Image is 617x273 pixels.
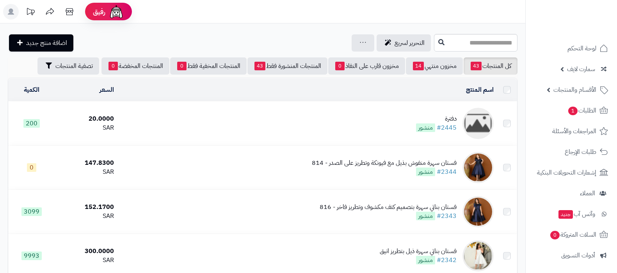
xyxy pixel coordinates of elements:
a: المنتجات المخفية فقط0 [170,57,247,75]
div: SAR [58,212,114,221]
img: دفترة [462,108,494,139]
a: تحديثات المنصة [21,4,40,21]
a: السلات المتروكة0 [530,225,612,244]
button: تصفية المنتجات [37,57,99,75]
a: إشعارات التحويلات البنكية [530,163,612,182]
span: أدوات التسويق [561,250,595,261]
span: المراجعات والأسئلة [552,126,596,137]
img: ai-face.png [108,4,124,20]
a: اسم المنتج [466,85,494,95]
img: فستان سهرة منفوش بذيل مع فيونكة وتطريز على الصدر - 814 [462,152,494,183]
span: رفيق [93,7,105,16]
span: 0 [108,62,118,70]
span: تصفية المنتجات [55,61,93,71]
img: فستان بناتي سهرة بتصميم كتف مكشوف وتطريز فاخر - 816 [462,196,494,227]
div: 300.0000 [58,247,114,256]
span: إشعارات التحويلات البنكية [537,167,596,178]
span: السلات المتروكة [549,229,596,240]
div: 152.1700 [58,203,114,212]
a: التحرير لسريع [377,34,431,52]
div: 147.8300 [58,159,114,168]
a: مخزون قارب على النفاذ0 [328,57,405,75]
a: الطلبات1 [530,101,612,120]
span: 0 [27,163,36,172]
span: منشور [416,212,435,220]
div: فستان بناتي سهرة ذيل بتطريز انيق [380,247,457,256]
span: 200 [23,119,40,128]
span: 0 [335,62,345,70]
span: الطلبات [567,105,596,116]
img: فستان بناتي سهرة ذيل بتطريز انيق [462,240,494,271]
a: المنتجات المخفضة0 [101,57,169,75]
a: المنتجات المنشورة فقط43 [247,57,327,75]
a: المراجعات والأسئلة [530,122,612,141]
a: كل المنتجات43 [464,57,517,75]
span: 14 [413,62,424,70]
span: العملاء [580,188,595,199]
div: فستان سهرة منفوش بذيل مع فيونكة وتطريز على الصدر - 814 [312,159,457,168]
span: 3099 [21,207,42,216]
a: أدوات التسويق [530,246,612,265]
a: الكمية [24,85,39,95]
a: السعر [100,85,114,95]
span: لوحة التحكم [567,43,596,54]
a: مخزون منتهي14 [406,57,463,75]
a: #2445 [437,123,457,132]
span: منشور [416,256,435,264]
span: 0 [177,62,187,70]
span: 43 [471,62,482,70]
div: 20.0000 [58,114,114,123]
a: #2342 [437,255,457,265]
span: وآتس آب [558,209,595,219]
span: طلبات الإرجاع [565,146,596,157]
div: فستان بناتي سهرة بتصميم كتف مكشوف وتطريز فاخر - 816 [320,203,457,212]
span: 9993 [21,252,42,260]
div: SAR [58,123,114,132]
span: 0 [550,231,560,239]
a: وآتس آبجديد [530,205,612,223]
span: جديد [558,210,573,219]
div: SAR [58,168,114,177]
span: التحرير لسريع [395,38,425,48]
a: اضافة منتج جديد [9,34,73,52]
span: اضافة منتج جديد [26,38,67,48]
a: طلبات الإرجاع [530,143,612,161]
a: لوحة التحكم [530,39,612,58]
a: العملاء [530,184,612,203]
a: #2343 [437,211,457,221]
span: 1 [568,107,578,115]
div: SAR [58,256,114,265]
span: 43 [254,62,265,70]
span: منشور [416,168,435,176]
span: منشور [416,123,435,132]
a: #2344 [437,167,457,177]
span: الأقسام والمنتجات [553,84,596,95]
div: دفترة [416,114,457,123]
span: سمارت لايف [567,64,595,75]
